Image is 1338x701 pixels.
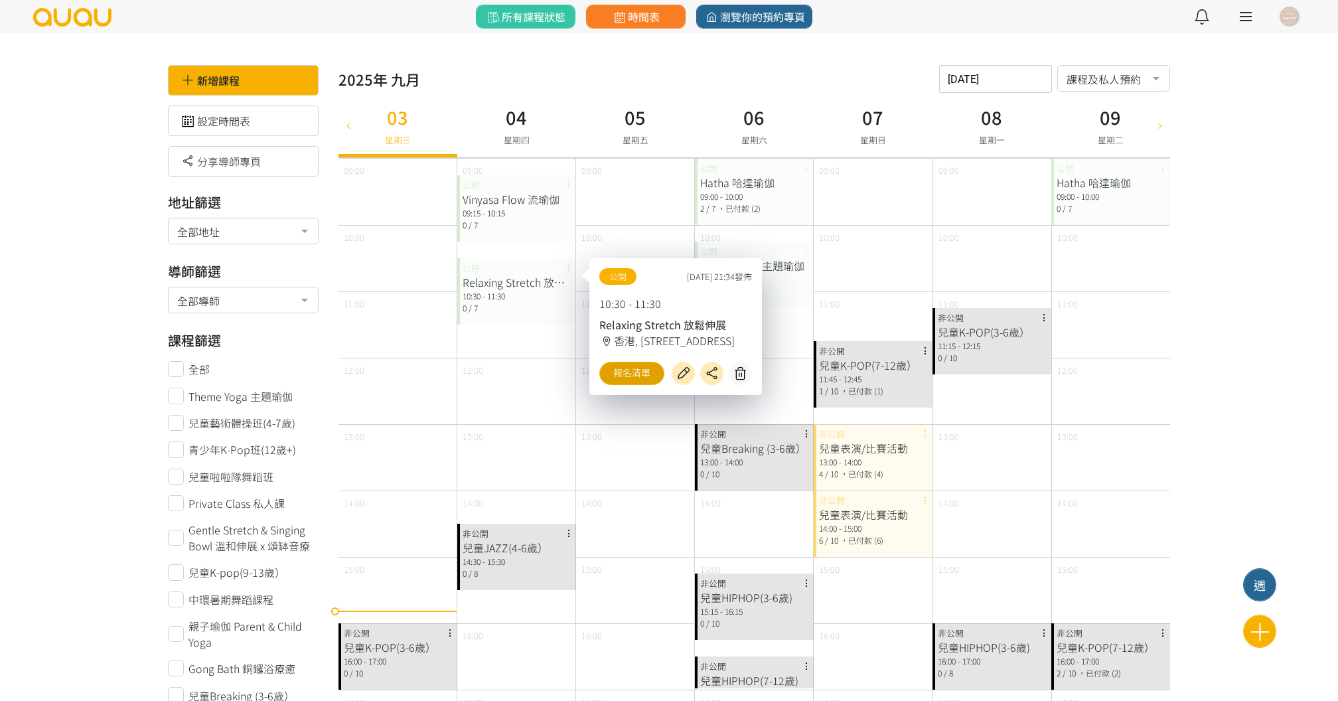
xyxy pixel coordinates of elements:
[581,629,602,642] span: 16:00
[469,568,478,579] span: / 8
[599,295,752,311] p: 10:30 - 11:30
[938,164,959,177] span: 09:00
[469,219,478,230] span: / 7
[463,164,483,177] span: 09:00
[469,302,478,313] span: / 7
[188,388,293,404] span: Theme Yoga 主題瑜伽
[463,364,483,376] span: 12:00
[700,497,721,509] span: 14:00
[350,667,363,678] span: / 10
[463,207,571,219] div: 09:15 - 10:15
[819,231,840,244] span: 10:00
[700,231,721,244] span: 10:00
[819,468,823,479] span: 4
[938,231,959,244] span: 10:00
[581,430,602,443] span: 13:00
[344,655,452,667] div: 16:00 - 17:00
[463,497,483,509] span: 14:00
[1078,667,1121,678] span: ，已付款 (2)
[938,639,1046,655] div: 兒童HIPHOP(3-6歲)
[706,617,719,629] span: / 10
[1244,576,1276,594] div: 週
[476,5,575,29] a: 所有課程狀態
[344,364,364,376] span: 12:00
[687,270,752,283] span: [DATE] 21:34發佈
[1057,430,1078,443] span: 13:00
[344,231,364,244] span: 10:00
[938,563,959,576] span: 15:00
[1063,202,1072,214] span: / 7
[700,605,808,617] div: 15:15 - 16:15
[700,191,808,202] div: 09:00 - 10:00
[1098,104,1124,131] h3: 09
[599,268,636,285] span: 公開
[581,563,602,576] span: 15:00
[463,540,571,556] div: 兒童JAZZ(4-6歲）
[168,331,319,350] h3: 課程篩選
[344,297,364,310] span: 11:00
[463,556,571,568] div: 14:30 - 15:30
[1067,69,1161,86] span: 課程及私人預約
[168,146,319,177] div: 分享導師專頁
[819,164,840,177] span: 09:00
[979,104,1005,131] h3: 08
[188,591,273,607] span: 中環暑期舞蹈課程
[599,317,752,333] div: Relaxing Stretch 放鬆伸展
[188,469,273,485] span: 兒童啦啦隊舞蹈班
[939,65,1052,93] input: 請選擇時間表日期
[819,506,927,522] div: 兒童表演/比賽活動
[1057,202,1061,214] span: 0
[819,629,840,642] span: 16:00
[696,5,812,29] a: 瀏覽你的預約專頁
[860,104,886,131] h3: 07
[938,667,942,678] span: 0
[623,104,648,131] h3: 05
[938,297,959,310] span: 11:00
[599,333,752,349] div: 香港, [STREET_ADDRESS]
[819,357,927,373] div: 兒童K-POP(7-12歲）
[700,617,704,629] span: 0
[700,175,808,191] div: Hatha 哈達瑜伽
[700,468,704,479] span: 0
[825,468,838,479] span: / 10
[700,672,808,688] div: 兒童HIPHOP(7-12歲)
[485,9,565,25] span: 所有課程狀態
[819,385,823,396] span: 1
[1057,667,1061,678] span: 2
[938,324,1046,340] div: 兒童K-POP(3-6歲）
[344,497,364,509] span: 14:00
[581,497,602,509] span: 14:00
[1063,667,1076,678] span: / 10
[611,9,660,25] span: 時間表
[168,193,319,212] h3: 地址篩選
[700,258,808,273] div: Theme Yoga 主題瑜伽
[860,133,886,146] span: 星期日
[586,5,686,29] a: 時間表
[463,629,483,642] span: 16:00
[819,297,840,310] span: 11:00
[463,302,467,313] span: 0
[168,65,319,96] div: 新增課程
[819,456,927,468] div: 13:00 - 14:00
[700,563,721,576] span: 15:00
[188,618,319,650] span: 親子瑜伽 Parent & Child Yoga
[581,164,602,177] span: 09:00
[344,164,364,177] span: 09:00
[504,104,530,131] h3: 04
[188,415,295,431] span: 兒童藝術體操班(4-7歲)
[463,274,571,290] div: Relaxing Stretch 放鬆伸展
[840,534,883,546] span: ，已付款 (6)
[717,202,761,214] span: ，已付款 (2)
[741,104,767,131] h3: 06
[463,219,467,230] span: 0
[344,667,348,678] span: 0
[188,661,295,676] span: Gong Bath 銅鑼浴療癒
[840,385,883,396] span: ，已付款 (1)
[177,222,309,238] span: 全部地址
[706,202,715,214] span: / 7
[1057,563,1078,576] span: 15:00
[599,362,664,385] a: 報名清單
[188,522,319,554] span: Gentle Stretch & Singing Bowl 溫和伸展 x 頌缽音療
[938,340,1046,352] div: 11:15 - 12:15
[463,568,467,579] span: 0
